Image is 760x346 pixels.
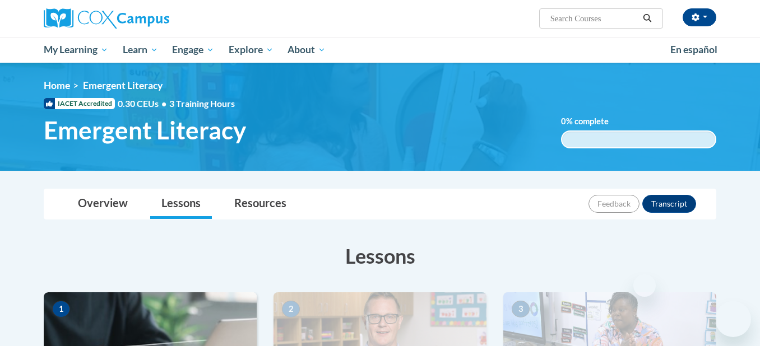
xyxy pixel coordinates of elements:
a: Overview [67,189,139,219]
span: Explore [229,43,274,57]
a: About [281,37,333,63]
span: 0 [561,116,566,126]
span: Emergent Literacy [44,115,246,145]
a: Lessons [150,189,212,219]
label: % complete [561,115,625,128]
a: Learn [115,37,165,63]
a: Cox Campus [44,8,257,29]
a: My Learning [36,37,115,63]
span: Learn [123,43,158,57]
span: 3 [512,301,530,317]
div: Main menu [27,37,733,63]
button: Feedback [588,195,639,213]
span: 0.30 CEUs [118,97,169,110]
span: 3 Training Hours [169,98,235,109]
img: Cox Campus [44,8,169,29]
a: En español [663,38,725,62]
span: En español [670,44,717,55]
span: 2 [282,301,300,317]
h3: Lessons [44,242,716,270]
iframe: Button to launch messaging window [715,301,751,337]
span: Emergent Literacy [83,80,163,91]
a: Explore [221,37,281,63]
input: Search Courses [549,12,639,25]
a: Resources [223,189,298,219]
a: Engage [165,37,221,63]
span: Engage [172,43,214,57]
button: Account Settings [683,8,716,26]
span: My Learning [44,43,108,57]
span: 1 [52,301,70,317]
span: About [288,43,326,57]
button: Search [639,12,656,25]
span: • [161,98,166,109]
a: Home [44,80,70,91]
button: Transcript [642,195,696,213]
iframe: Close message [633,274,656,297]
span: IACET Accredited [44,98,115,109]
